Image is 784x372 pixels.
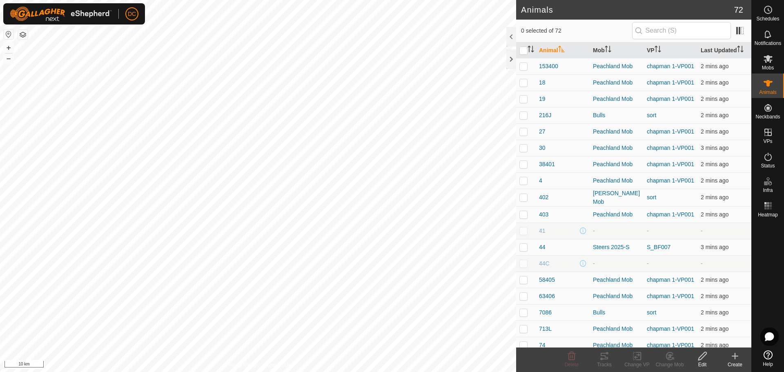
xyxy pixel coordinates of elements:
[593,111,640,120] div: Bulls
[539,259,550,268] span: 44C
[701,260,703,267] span: -
[539,325,552,333] span: 713L
[647,244,670,250] a: S_BF007
[4,43,13,53] button: +
[762,65,774,70] span: Mobs
[539,144,546,152] span: 30
[701,128,728,135] span: 19 Aug 2025, 9:15 am
[701,227,703,234] span: -
[647,276,694,283] a: chapman 1-VP001
[701,211,728,218] span: 19 Aug 2025, 9:15 am
[701,96,728,102] span: 19 Aug 2025, 9:15 am
[539,127,546,136] span: 27
[226,361,256,369] a: Privacy Policy
[647,112,656,118] a: sort
[539,292,555,301] span: 63406
[593,176,640,185] div: Peachland Mob
[763,362,773,367] span: Help
[701,293,728,299] span: 19 Aug 2025, 9:15 am
[521,5,734,15] h2: Animals
[758,212,778,217] span: Heatmap
[590,42,644,58] th: Mob
[539,276,555,284] span: 58405
[593,308,640,317] div: Bulls
[539,193,548,202] span: 402
[647,194,656,200] a: sort
[593,127,640,136] div: Peachland Mob
[593,341,640,350] div: Peachland Mob
[539,62,558,71] span: 153400
[763,139,772,144] span: VPs
[539,111,551,120] span: 216J
[539,227,546,235] span: 41
[701,325,728,332] span: 19 Aug 2025, 9:15 am
[719,361,751,368] div: Create
[647,128,694,135] a: chapman 1-VP001
[539,160,555,169] span: 38401
[647,309,656,316] a: sort
[734,4,743,16] span: 72
[593,292,640,301] div: Peachland Mob
[632,22,731,39] input: Search (S)
[701,161,728,167] span: 19 Aug 2025, 9:15 am
[593,325,640,333] div: Peachland Mob
[647,145,694,151] a: chapman 1-VP001
[647,325,694,332] a: chapman 1-VP001
[647,260,649,267] app-display-virtual-paddock-transition: -
[701,244,728,250] span: 19 Aug 2025, 9:14 am
[593,160,640,169] div: Peachland Mob
[593,78,640,87] div: Peachland Mob
[644,42,697,58] th: VP
[647,342,694,348] a: chapman 1-VP001
[593,227,640,235] div: -
[701,112,728,118] span: 19 Aug 2025, 9:15 am
[593,276,640,284] div: Peachland Mob
[539,243,546,252] span: 44
[593,243,640,252] div: Steers 2025-S
[701,145,728,151] span: 19 Aug 2025, 9:13 am
[647,211,694,218] a: chapman 1-VP001
[128,10,136,18] span: DC
[655,47,661,53] p-sorticon: Activate to sort
[701,63,728,69] span: 19 Aug 2025, 9:15 am
[701,309,728,316] span: 19 Aug 2025, 9:15 am
[647,227,649,234] app-display-virtual-paddock-transition: -
[605,47,611,53] p-sorticon: Activate to sort
[755,114,780,119] span: Neckbands
[697,42,751,58] th: Last Updated
[686,361,719,368] div: Edit
[593,95,640,103] div: Peachland Mob
[539,95,546,103] span: 19
[647,293,694,299] a: chapman 1-VP001
[647,63,694,69] a: chapman 1-VP001
[755,41,781,46] span: Notifications
[752,347,784,370] a: Help
[761,163,775,168] span: Status
[621,361,653,368] div: Change VP
[536,42,590,58] th: Animal
[737,47,744,53] p-sorticon: Activate to sort
[528,47,534,53] p-sorticon: Activate to sort
[701,276,728,283] span: 19 Aug 2025, 9:15 am
[593,144,640,152] div: Peachland Mob
[701,79,728,86] span: 19 Aug 2025, 9:15 am
[759,90,777,95] span: Animals
[593,259,640,268] div: -
[539,308,552,317] span: 7086
[588,361,621,368] div: Tracks
[539,341,546,350] span: 74
[18,30,28,40] button: Map Layers
[701,342,728,348] span: 19 Aug 2025, 9:15 am
[701,177,728,184] span: 19 Aug 2025, 9:15 am
[266,361,290,369] a: Contact Us
[647,177,694,184] a: chapman 1-VP001
[565,362,579,368] span: Delete
[701,194,728,200] span: 19 Aug 2025, 9:15 am
[593,189,640,206] div: [PERSON_NAME] Mob
[539,78,546,87] span: 18
[647,96,694,102] a: chapman 1-VP001
[539,176,542,185] span: 4
[593,210,640,219] div: Peachland Mob
[558,47,565,53] p-sorticon: Activate to sort
[521,27,632,35] span: 0 selected of 72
